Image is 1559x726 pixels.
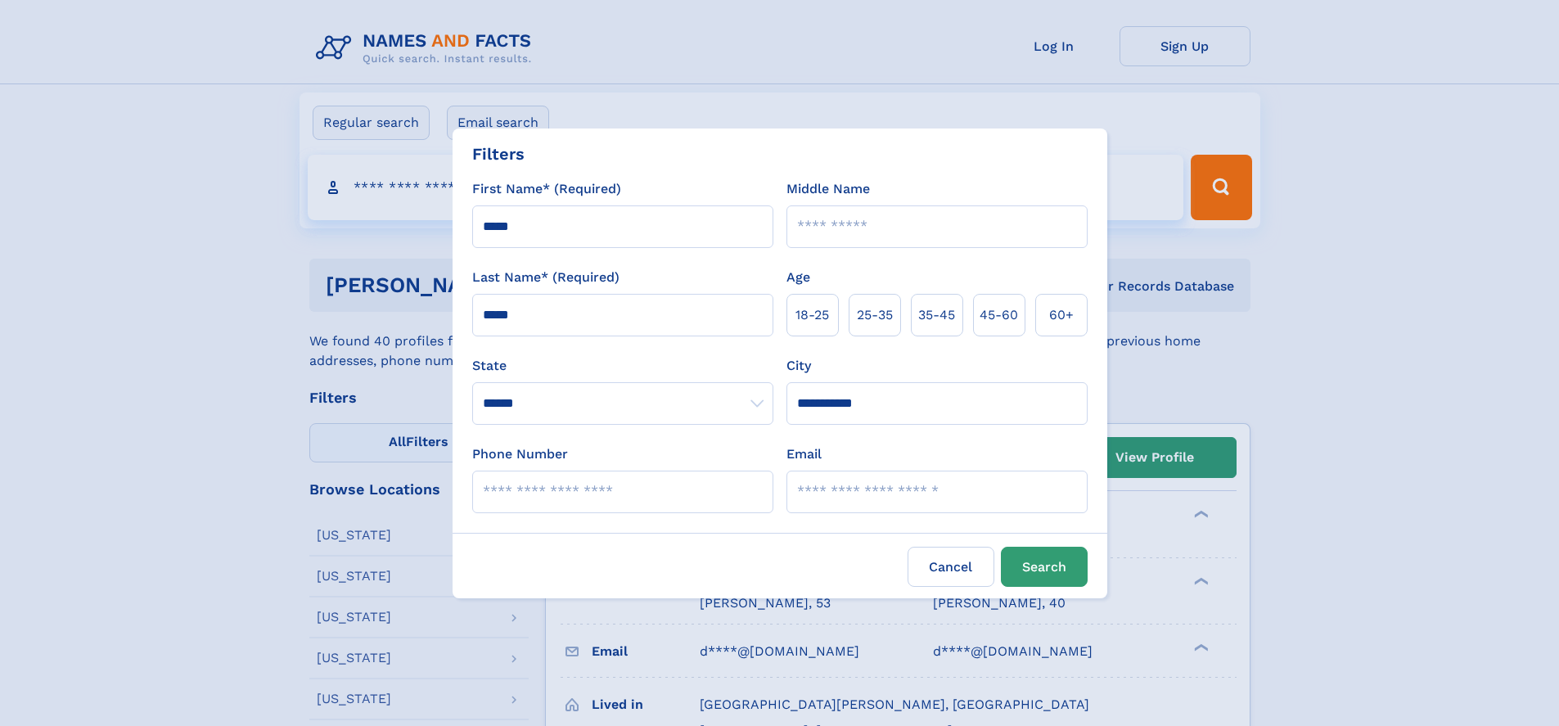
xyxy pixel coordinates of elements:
label: Email [786,444,822,464]
span: 60+ [1049,305,1074,325]
label: State [472,356,773,376]
label: Age [786,268,810,287]
span: 35‑45 [918,305,955,325]
span: 25‑35 [857,305,893,325]
div: Filters [472,142,525,166]
label: City [786,356,811,376]
span: 45‑60 [980,305,1018,325]
label: Last Name* (Required) [472,268,620,287]
button: Search [1001,547,1088,587]
label: Phone Number [472,444,568,464]
label: First Name* (Required) [472,179,621,199]
span: 18‑25 [795,305,829,325]
label: Cancel [908,547,994,587]
label: Middle Name [786,179,870,199]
